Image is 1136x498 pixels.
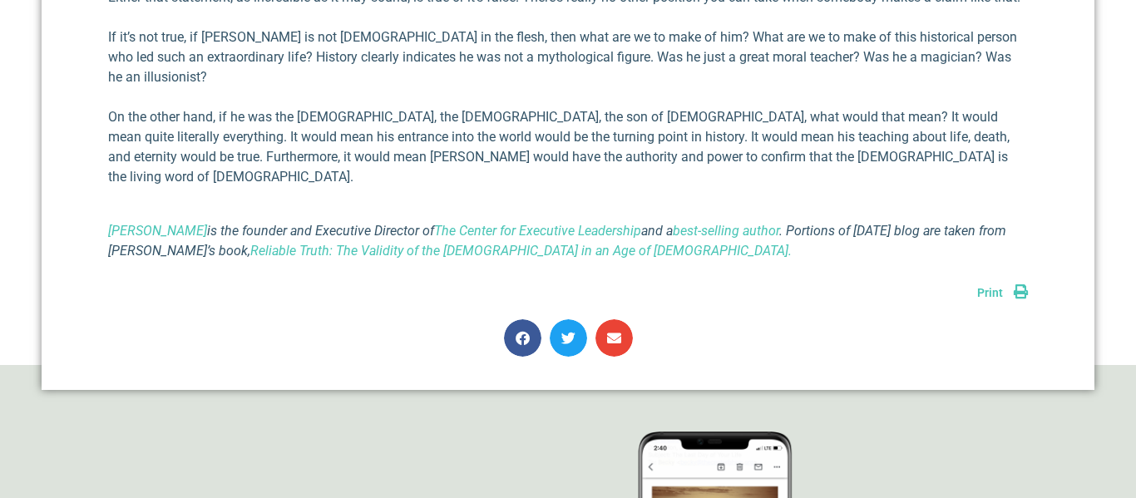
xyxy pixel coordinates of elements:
[108,223,207,239] a: [PERSON_NAME]
[250,243,792,259] a: Reliable Truth: The Validity of the [DEMOGRAPHIC_DATA] in an Age of [DEMOGRAPHIC_DATA].
[108,223,1006,259] em: is the founder and Executive Director of and a . Portions of [DATE] blog are taken from [PERSON_N...
[977,286,1003,299] span: Print
[108,27,1028,87] p: If it’s not true, if [PERSON_NAME] is not [DEMOGRAPHIC_DATA] in the flesh, then what are we to ma...
[504,319,541,357] div: Share on facebook
[550,319,587,357] div: Share on twitter
[595,319,633,357] div: Share on email
[108,107,1028,187] p: On the other hand, if he was the [DEMOGRAPHIC_DATA], the [DEMOGRAPHIC_DATA], the son of [DEMOGRAP...
[673,223,779,239] a: best-selling author
[434,223,641,239] a: The Center for Executive Leadership
[977,286,1028,299] a: Print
